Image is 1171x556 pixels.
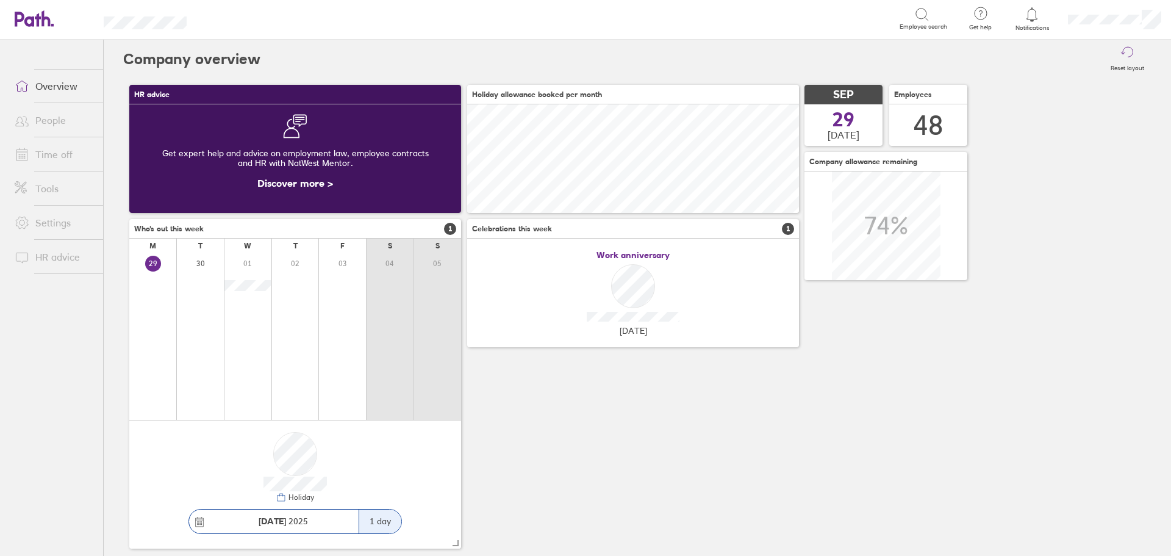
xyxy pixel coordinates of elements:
a: Overview [5,74,103,98]
span: Who's out this week [134,225,204,233]
span: Company allowance remaining [809,157,917,166]
div: F [340,242,345,250]
span: Holiday allowance booked per month [472,90,602,99]
div: S [435,242,440,250]
strong: [DATE] [259,516,286,527]
div: W [244,242,251,250]
a: People [5,108,103,132]
span: Employees [894,90,932,99]
span: Employee search [900,23,947,31]
span: Work anniversary [596,250,670,260]
a: Tools [5,176,103,201]
div: Holiday [286,493,314,502]
span: HR advice [134,90,170,99]
span: [DATE] [828,129,859,140]
a: Discover more > [257,177,333,189]
span: 1 [782,223,794,235]
label: Reset layout [1103,61,1151,72]
span: Get help [961,24,1000,31]
div: S [388,242,392,250]
span: SEP [833,88,854,101]
div: 48 [914,110,943,141]
div: M [149,242,156,250]
span: Celebrations this week [472,225,552,233]
div: Get expert help and advice on employment law, employee contracts and HR with NatWest Mentor. [139,139,451,178]
span: 2025 [259,516,308,526]
a: Notifications [1012,6,1052,32]
div: T [293,242,298,250]
h2: Company overview [123,40,260,79]
button: Reset layout [1103,40,1151,79]
a: HR advice [5,245,103,269]
div: 1 day [359,510,401,533]
div: T [198,242,202,250]
a: Time off [5,142,103,167]
span: Notifications [1012,24,1052,32]
a: Settings [5,211,103,235]
div: Search [220,13,251,24]
span: [DATE] [620,326,647,336]
span: 1 [444,223,456,235]
span: 29 [833,110,854,129]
